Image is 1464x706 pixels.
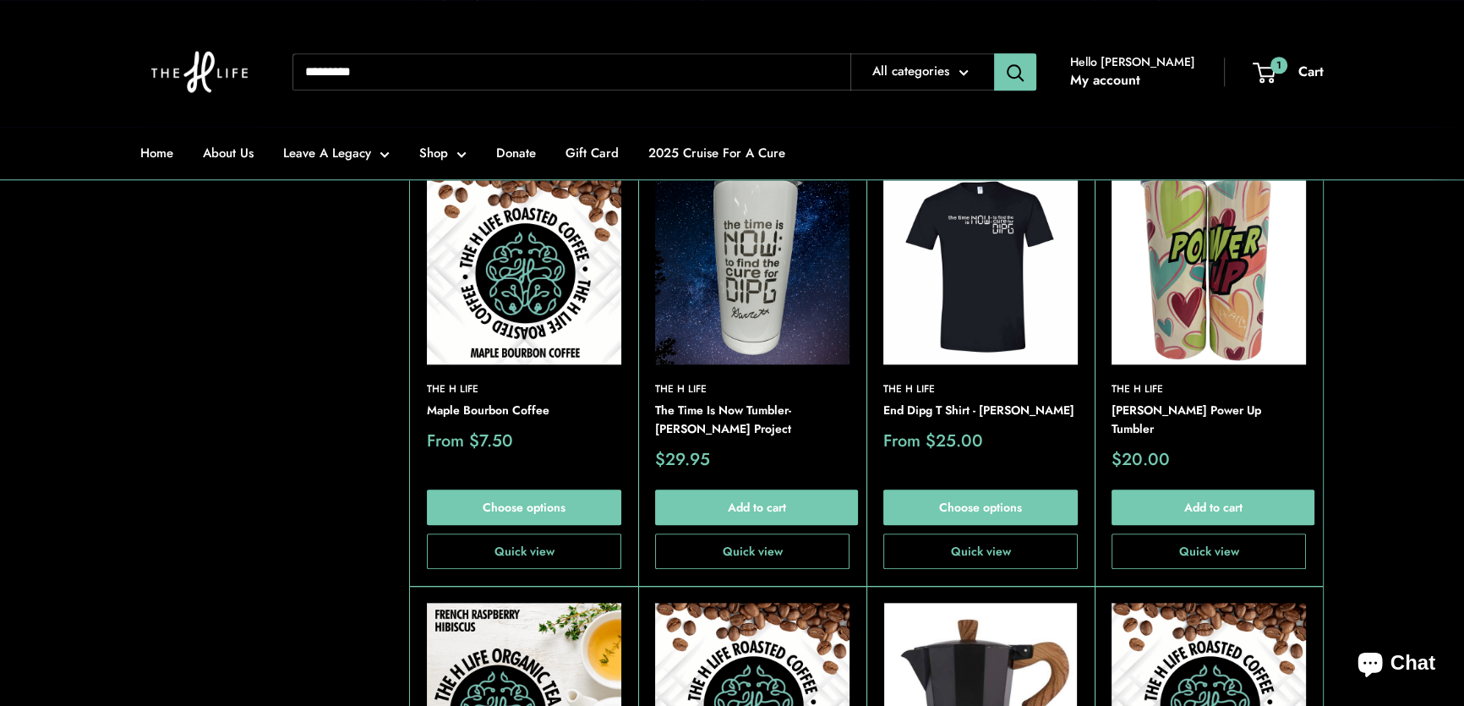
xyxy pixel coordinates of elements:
[994,53,1036,90] button: Search
[203,141,254,165] a: About Us
[655,534,849,569] button: Quick view
[283,141,390,165] a: Leave A Legacy
[1112,534,1306,569] button: Quick view
[427,490,621,525] a: Choose options
[655,452,710,468] span: $29.95
[1112,490,1314,525] button: Add to cart
[496,141,536,165] a: Donate
[427,433,513,450] span: From $7.50
[883,534,1078,569] button: Quick view
[427,381,621,397] a: The H Life
[427,534,621,569] button: Quick view
[883,402,1078,420] a: End Dipg T Shirt - [PERSON_NAME]
[565,141,619,165] a: Gift Card
[883,170,1078,364] a: End Dipg T Shirt - Garrett WeberEnd Dipg T Shirt - Garrett Weber
[883,170,1078,364] img: End Dipg T Shirt - Garrett Weber
[655,402,849,438] a: The Time Is Now Tumbler- [PERSON_NAME] Project
[419,141,467,165] a: Shop
[1270,56,1287,73] span: 1
[655,381,849,397] a: The H Life
[427,170,621,364] img: Maple Bourbon Coffee
[1112,402,1306,438] a: [PERSON_NAME] Power Up Tumbler
[292,53,850,90] input: Search...
[655,170,849,364] img: The Time Is Now Tumbler- Garrett Weber Project
[1070,68,1140,93] a: My account
[140,17,259,127] img: The H Life
[1342,638,1450,692] inbox-online-store-chat: Shopify online store chat
[655,490,858,525] button: Add to cart
[883,433,983,450] span: From $25.00
[1112,381,1306,397] a: The H Life
[883,381,1078,397] a: The H Life
[1254,59,1324,85] a: 1 Cart
[1070,51,1195,73] span: Hello [PERSON_NAME]
[1112,452,1170,468] span: $20.00
[427,402,621,420] a: Maple Bourbon Coffee
[883,490,1078,525] a: Choose options
[648,141,785,165] a: 2025 Cruise For A Cure
[427,170,621,364] a: Maple Bourbon CoffeeMaple Bourbon Coffee
[1112,170,1306,364] img: Hailey Acevedo's Power Up Tumbler
[1298,62,1324,81] span: Cart
[140,141,173,165] a: Home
